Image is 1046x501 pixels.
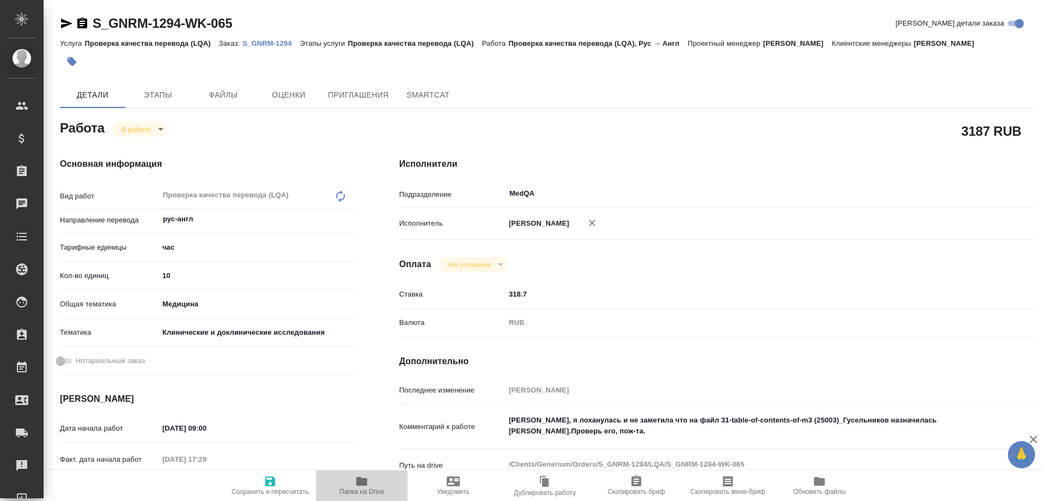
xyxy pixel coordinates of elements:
[60,117,105,137] h2: Работа
[159,238,356,257] div: час
[60,423,159,434] p: Дата начала работ
[399,421,505,432] p: Комментарий к работе
[339,488,384,496] span: Папка на Drive
[300,39,348,47] p: Этапы услуги
[60,39,84,47] p: Услуга
[399,385,505,396] p: Последнее изменение
[60,191,159,202] p: Вид работ
[793,488,846,496] span: Обновить файлы
[399,317,505,328] p: Валюта
[914,39,982,47] p: [PERSON_NAME]
[159,420,254,436] input: ✎ Введи что-нибудь
[580,211,604,235] button: Удалить исполнителя
[499,470,591,501] button: Дублировать работу
[118,125,154,134] button: В работе
[399,158,1034,171] h4: Исполнители
[399,218,505,229] p: Исполнитель
[159,295,356,313] div: Медицина
[263,88,315,102] span: Оценки
[482,39,509,47] p: Работа
[60,17,73,30] button: Скопировать ссылку для ЯМессенджера
[399,460,505,471] p: Путь на drive
[60,270,159,281] p: Кол-во единиц
[763,39,832,47] p: [PERSON_NAME]
[402,88,454,102] span: SmartCat
[690,488,765,496] span: Скопировать мини-бриф
[505,411,981,440] textarea: [PERSON_NAME], я лоханулась и не заметила что на файл 31-table-of-contents-of-m3 (25003)_Гусельни...
[505,313,981,332] div: RUB
[60,215,159,226] p: Направление перевода
[60,158,356,171] h4: Основная информация
[1012,443,1031,466] span: 🙏
[399,355,1034,368] h4: Дополнительно
[440,257,507,272] div: В работе
[962,122,1021,140] h2: 3187 RUB
[66,88,119,102] span: Детали
[328,88,389,102] span: Приглашения
[1008,441,1035,468] button: 🙏
[242,38,300,47] a: S_GNRM-1294
[60,454,159,465] p: Факт. дата начала работ
[505,455,981,474] textarea: /Clients/Generium/Orders/S_GNRM-1294/LQA/S_GNRM-1294-WK-065
[399,189,505,200] p: Подразделение
[159,323,356,342] div: Клинические и доклинические исследования
[348,39,482,47] p: Проверка качества перевода (LQA)
[408,470,499,501] button: Уведомить
[76,17,89,30] button: Скопировать ссылку
[975,192,977,195] button: Open
[774,470,865,501] button: Обновить файлы
[505,218,569,229] p: [PERSON_NAME]
[399,289,505,300] p: Ставка
[159,268,356,283] input: ✎ Введи что-нибудь
[132,88,184,102] span: Этапы
[591,470,682,501] button: Скопировать бриф
[219,39,242,47] p: Заказ:
[682,470,774,501] button: Скопировать мини-бриф
[93,16,232,31] a: S_GNRM-1294-WK-065
[159,451,254,467] input: Пустое поле
[508,39,688,47] p: Проверка качества перевода (LQA), Рус → Англ
[505,382,981,398] input: Пустое поле
[514,489,576,497] span: Дублировать работу
[242,39,300,47] p: S_GNRM-1294
[60,50,84,74] button: Добавить тэг
[437,488,470,496] span: Уведомить
[232,488,309,496] span: Сохранить и пересчитать
[224,470,316,501] button: Сохранить и пересчитать
[197,88,250,102] span: Файлы
[60,393,356,406] h4: [PERSON_NAME]
[688,39,763,47] p: Проектный менеджер
[399,258,431,271] h4: Оплата
[316,470,408,501] button: Папка на Drive
[76,355,145,366] span: Нотариальный заказ
[84,39,218,47] p: Проверка качества перевода (LQA)
[60,242,159,253] p: Тарифные единицы
[832,39,914,47] p: Клиентские менеджеры
[505,286,981,302] input: ✎ Введи что-нибудь
[607,488,665,496] span: Скопировать бриф
[60,327,159,338] p: Тематика
[350,218,352,220] button: Open
[60,299,159,310] p: Общая тематика
[113,122,167,137] div: В работе
[896,18,1004,29] span: [PERSON_NAME] детали заказа
[445,260,494,269] button: Не оплачена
